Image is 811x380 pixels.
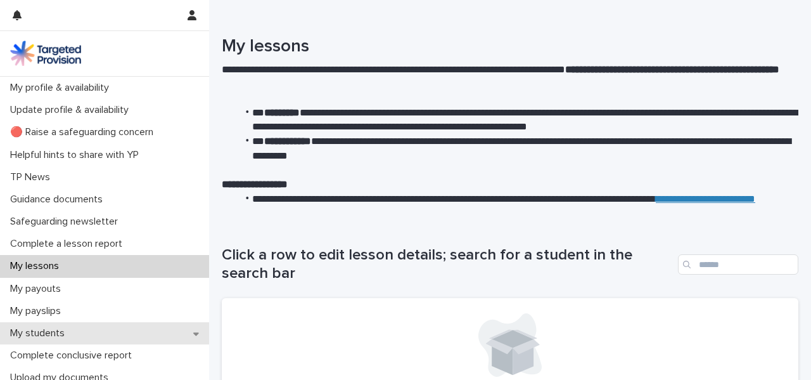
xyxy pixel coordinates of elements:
[5,149,149,161] p: Helpful hints to share with YP
[5,305,71,317] p: My payslips
[10,41,81,66] img: M5nRWzHhSzIhMunXDL62
[5,260,69,272] p: My lessons
[5,171,60,183] p: TP News
[222,36,798,58] h1: My lessons
[5,193,113,206] p: Guidance documents
[5,238,132,250] p: Complete a lesson report
[5,216,128,228] p: Safeguarding newsletter
[5,126,163,138] p: 🔴 Raise a safeguarding concern
[5,82,119,94] p: My profile & availability
[5,104,139,116] p: Update profile & availability
[5,350,142,362] p: Complete conclusive report
[222,246,673,283] h1: Click a row to edit lesson details; search for a student in the search bar
[5,327,75,339] p: My students
[678,254,798,275] input: Search
[5,283,71,295] p: My payouts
